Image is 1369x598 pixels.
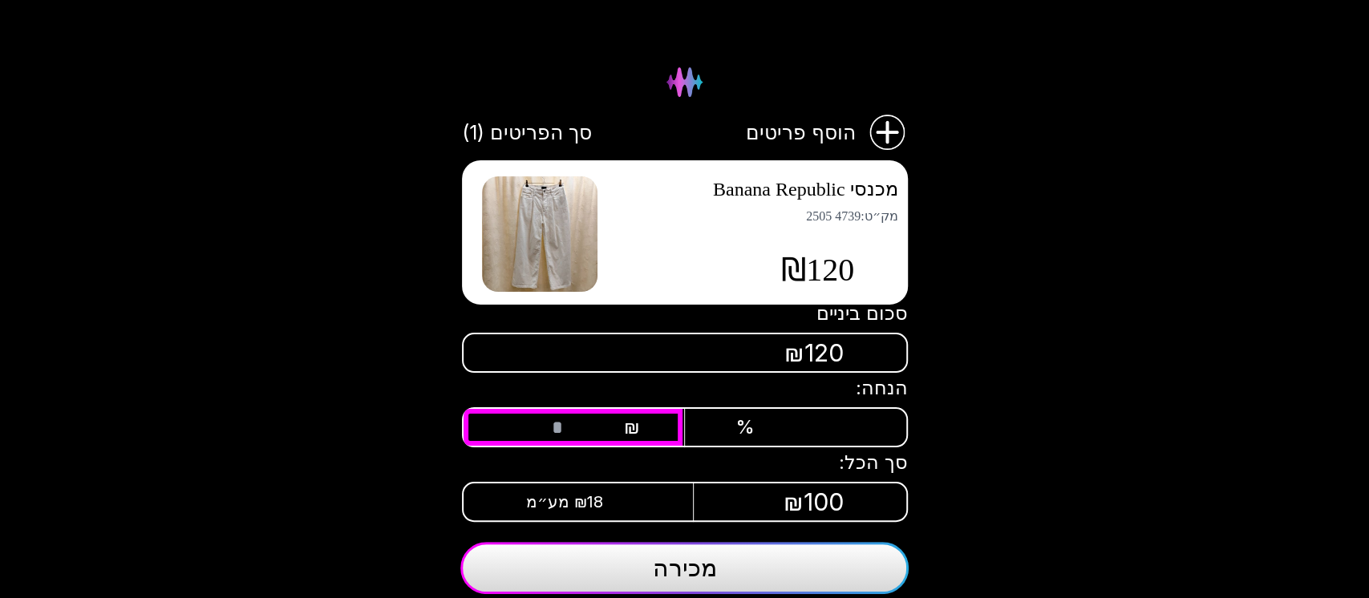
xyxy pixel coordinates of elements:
img: הוסף פריטים [868,112,908,152]
span: מכירה [653,553,717,582]
span: ₪18 מע״מ [526,492,603,511]
button: הוסף פריטיםהוסף פריטים [746,112,908,152]
span: הנחה: [856,377,908,399]
span: ₪120 [781,251,854,289]
img: מכנסי Banana Republic [482,176,597,292]
span: מכנסי Banana Republic [713,179,898,200]
span: % [735,416,755,438]
span: ₪ [624,416,640,438]
button: מכירה [460,542,909,594]
span: ₪100 [784,487,844,516]
span: סך הכל: [839,451,908,474]
span: הוסף פריטים [746,119,856,147]
span: ₪120 [784,338,844,367]
span: מק״ט : 4739 2505 [618,208,898,224]
span: סכום ביניים [816,302,908,325]
span: סך הפריטים (1) [462,119,592,147]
